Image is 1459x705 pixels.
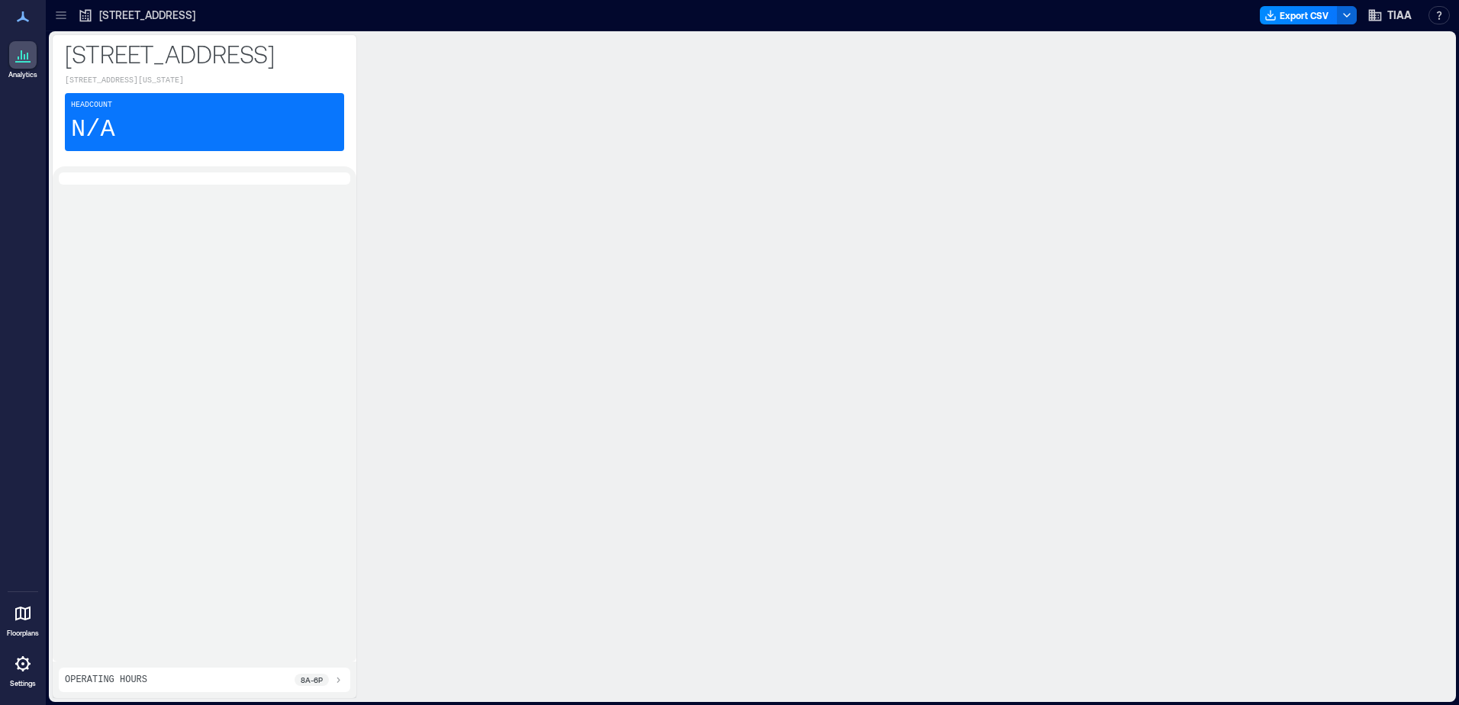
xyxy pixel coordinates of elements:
p: [STREET_ADDRESS][US_STATE] [65,75,344,87]
a: Analytics [4,37,42,84]
p: Analytics [8,70,37,79]
p: [STREET_ADDRESS] [99,8,195,23]
span: TIAA [1387,8,1412,23]
p: [STREET_ADDRESS] [65,38,344,69]
p: Settings [10,679,36,688]
p: Floorplans [7,629,39,638]
p: Operating Hours [65,674,147,686]
p: Headcount [71,99,112,111]
p: 8a - 6p [301,674,323,686]
p: N/A [71,114,115,145]
button: TIAA [1363,3,1416,27]
button: Export CSV [1260,6,1338,24]
a: Floorplans [2,595,43,642]
a: Settings [5,645,41,693]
